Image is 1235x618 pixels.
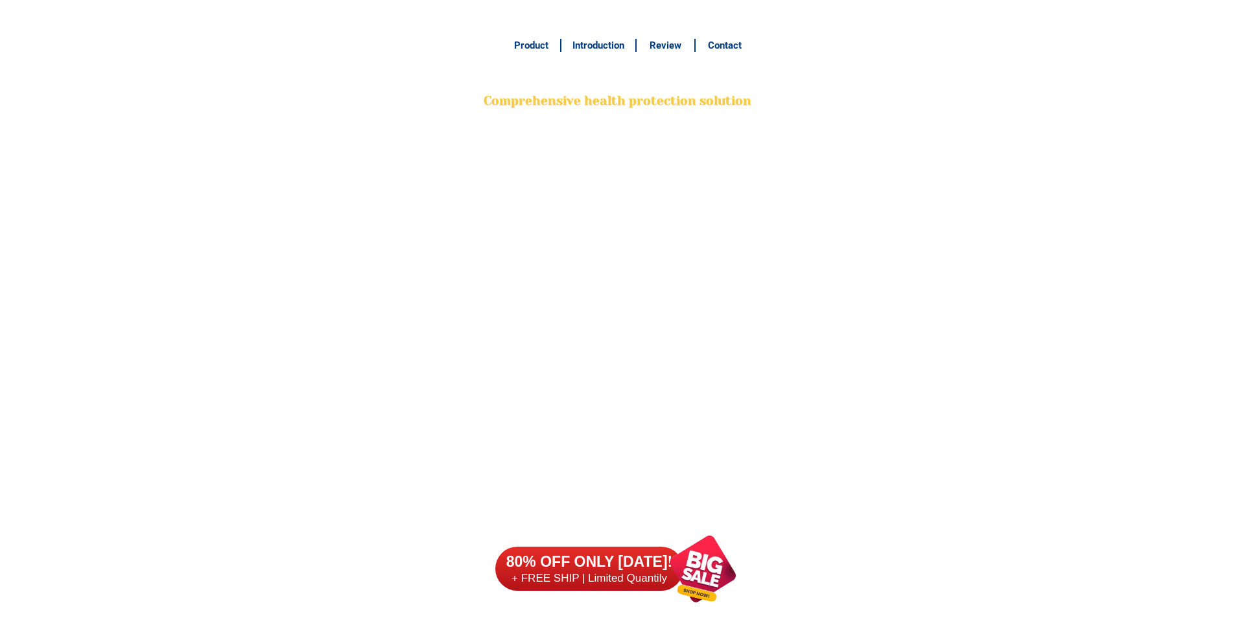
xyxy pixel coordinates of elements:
h6: Product [509,38,553,53]
h3: FREE SHIPPING NATIONWIDE [482,7,754,27]
h6: + FREE SHIP | Limited Quantily [491,571,685,586]
h6: Review [644,38,688,53]
h6: Introduction [568,38,628,53]
h6: 80% OFF ONLY [DATE]! [491,552,685,572]
h2: Comprehensive health protection solution [482,92,754,111]
h2: BONA VITA COFFEE [482,62,754,93]
h6: Contact [703,38,747,53]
